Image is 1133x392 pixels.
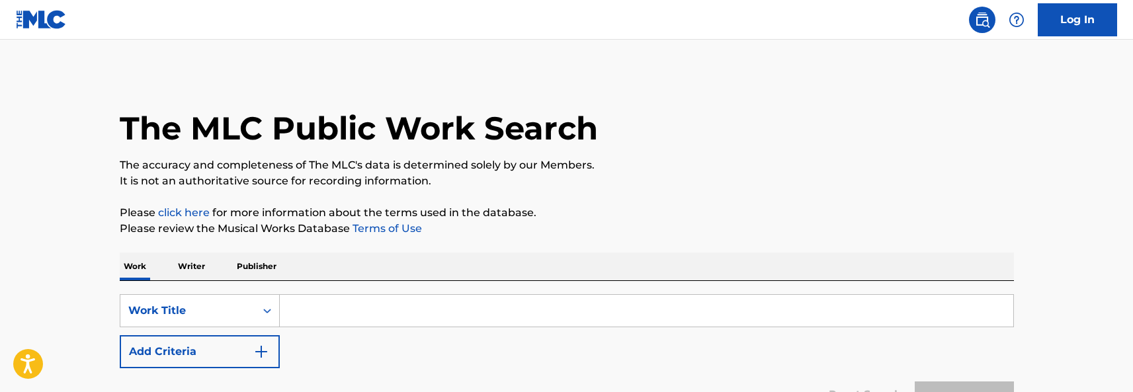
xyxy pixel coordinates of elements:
[120,253,150,280] p: Work
[16,10,67,29] img: MLC Logo
[120,221,1014,237] p: Please review the Musical Works Database
[1067,329,1133,392] iframe: Chat Widget
[253,344,269,360] img: 9d2ae6d4665cec9f34b9.svg
[120,108,598,148] h1: The MLC Public Work Search
[120,205,1014,221] p: Please for more information about the terms used in the database.
[974,12,990,28] img: search
[120,173,1014,189] p: It is not an authoritative source for recording information.
[120,335,280,368] button: Add Criteria
[350,222,422,235] a: Terms of Use
[969,7,995,33] a: Public Search
[1009,12,1025,28] img: help
[120,157,1014,173] p: The accuracy and completeness of The MLC's data is determined solely by our Members.
[233,253,280,280] p: Publisher
[128,303,247,319] div: Work Title
[1038,3,1117,36] a: Log In
[174,253,209,280] p: Writer
[1003,7,1030,33] div: Help
[158,206,210,219] a: click here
